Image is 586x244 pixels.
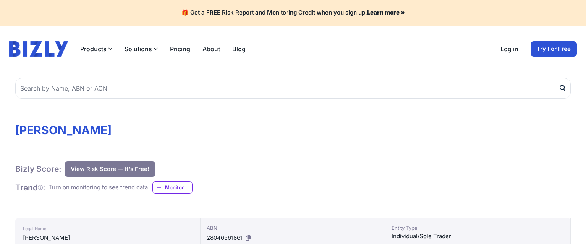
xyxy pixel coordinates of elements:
[49,183,149,192] div: Turn on monitoring to see trend data.
[80,44,112,54] button: Products
[232,44,246,54] a: Blog
[15,164,62,174] h1: Bizly Score:
[500,44,518,54] a: Log in
[65,161,155,177] button: View Risk Score — It's Free!
[170,44,190,54] a: Pricing
[9,9,577,16] h4: 🎁 Get a FREE Risk Report and Monitoring Credit when you sign up.
[15,123,571,137] h1: [PERSON_NAME]
[15,78,571,99] input: Search by Name, ABN or ACN
[392,232,564,241] div: Individual/Sole Trader
[23,224,193,233] div: Legal Name
[125,44,158,54] button: Solutions
[392,224,564,232] div: Entity Type
[207,224,379,232] div: ABN
[367,9,405,16] a: Learn more »
[531,41,577,57] a: Try For Free
[202,44,220,54] a: About
[207,234,243,241] span: 28046561861
[152,181,193,194] a: Monitor
[165,184,192,191] span: Monitor
[15,182,45,193] h1: Trend :
[23,233,193,242] div: [PERSON_NAME]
